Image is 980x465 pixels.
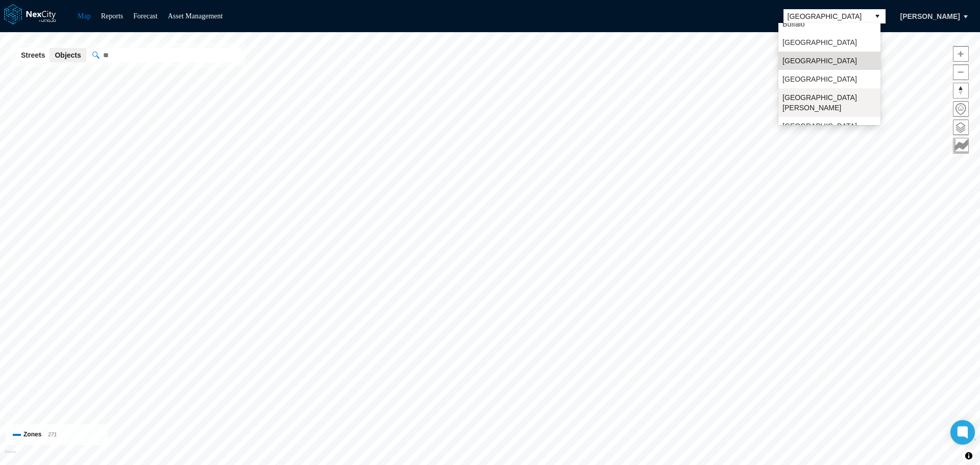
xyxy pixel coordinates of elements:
[788,11,865,21] span: [GEOGRAPHIC_DATA]
[782,56,857,66] span: [GEOGRAPHIC_DATA]
[966,450,972,461] span: Toggle attribution
[953,65,968,80] span: Zoom out
[953,83,969,99] button: Reset bearing to north
[890,8,971,25] button: [PERSON_NAME]
[782,19,804,29] span: Buffalo
[953,46,968,61] span: Zoom in
[900,11,960,21] span: [PERSON_NAME]
[953,119,969,135] button: Layers management
[13,429,100,440] div: Zones
[168,12,223,20] a: Asset Management
[782,74,857,84] span: [GEOGRAPHIC_DATA]
[782,37,857,47] span: [GEOGRAPHIC_DATA]
[78,12,91,20] a: Map
[5,450,16,462] a: Mapbox homepage
[101,12,124,20] a: Reports
[782,121,857,131] span: [GEOGRAPHIC_DATA]
[21,50,45,60] span: Streets
[16,48,50,62] button: Streets
[953,138,969,154] button: Key metrics
[48,432,57,437] span: 271
[133,12,157,20] a: Forecast
[953,101,969,117] button: Home
[50,48,86,62] button: Objects
[953,64,969,80] button: Zoom out
[782,92,876,113] span: [GEOGRAPHIC_DATA][PERSON_NAME]
[953,46,969,62] button: Zoom in
[55,50,81,60] span: Objects
[963,450,975,462] button: Toggle attribution
[869,9,886,23] button: select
